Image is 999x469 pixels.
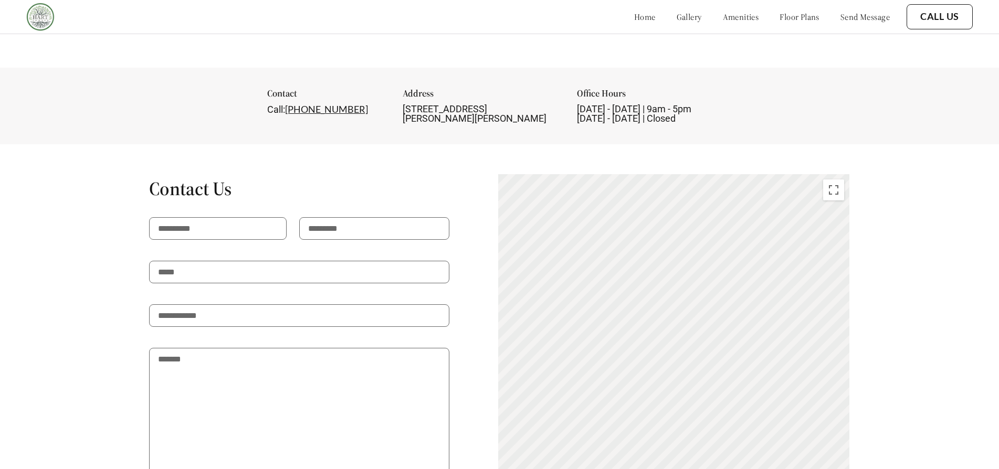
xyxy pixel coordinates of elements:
a: Call Us [920,11,959,23]
span: [DATE] - [DATE] | Closed [577,113,676,124]
a: home [634,12,656,22]
div: Office Hours [577,89,732,104]
a: amenities [723,12,759,22]
span: Call: [267,104,285,115]
div: [STREET_ADDRESS][PERSON_NAME][PERSON_NAME] [403,104,558,123]
div: [DATE] - [DATE] | 9am - 5pm [577,104,732,123]
button: Call Us [907,4,973,29]
button: Toggle fullscreen view [823,179,844,200]
div: Contact [267,89,383,104]
a: gallery [677,12,702,22]
img: Company logo [26,3,55,31]
a: [PHONE_NUMBER] [285,103,368,115]
a: send message [840,12,890,22]
div: Address [403,89,558,104]
h1: Contact Us [149,177,449,200]
a: floor plans [780,12,819,22]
